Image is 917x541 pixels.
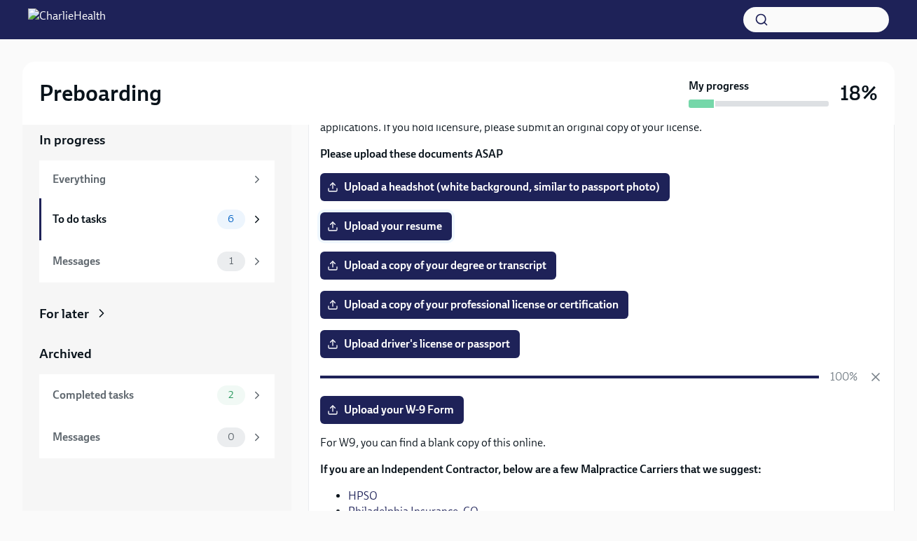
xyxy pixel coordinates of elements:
[320,212,452,240] label: Upload your resume
[330,337,510,351] span: Upload driver's license or passport
[220,390,242,400] span: 2
[320,252,556,280] label: Upload a copy of your degree or transcript
[39,160,275,198] a: Everything
[53,254,212,269] div: Messages
[348,489,378,502] a: HPSO
[39,79,162,107] h2: Preboarding
[39,131,275,149] a: In progress
[348,505,478,518] a: Philadelphia Insurance. CO
[320,435,883,451] p: For W9, you can find a blank copy of this online.
[330,219,442,233] span: Upload your resume
[39,198,275,240] a: To do tasks6
[219,432,243,442] span: 0
[39,240,275,282] a: Messages1
[53,388,212,403] div: Completed tasks
[39,416,275,458] a: Messages0
[39,305,275,323] a: For later
[53,172,245,187] div: Everything
[53,430,212,445] div: Messages
[689,78,749,94] strong: My progress
[221,256,242,266] span: 1
[39,305,89,323] div: For later
[320,396,464,424] label: Upload your W-9 Form
[320,173,670,201] label: Upload a headshot (white background, similar to passport photo)
[330,259,546,273] span: Upload a copy of your degree or transcript
[28,8,106,31] img: CharlieHealth
[840,81,878,106] h3: 18%
[330,403,454,417] span: Upload your W-9 Form
[39,345,275,363] a: Archived
[320,330,520,358] label: Upload driver's license or passport
[320,291,628,319] label: Upload a copy of your professional license or certification
[219,214,242,224] span: 6
[830,369,857,385] p: 100%
[320,147,503,160] strong: Please upload these documents ASAP
[320,463,761,476] strong: If you are an Independent Contractor, below are a few Malpractice Carriers that we suggest:
[53,212,212,227] div: To do tasks
[869,370,883,384] button: Cancel
[330,180,660,194] span: Upload a headshot (white background, similar to passport photo)
[39,374,275,416] a: Completed tasks2
[330,298,619,312] span: Upload a copy of your professional license or certification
